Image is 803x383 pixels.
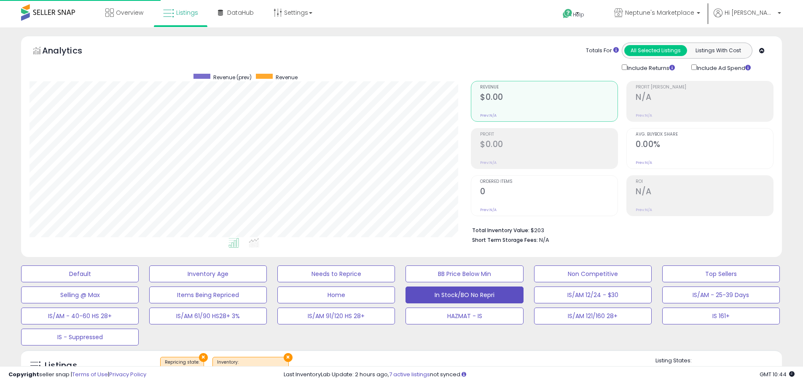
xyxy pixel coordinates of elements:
div: Include Returns [615,63,685,72]
div: off [165,365,199,371]
h2: 0.00% [636,139,773,151]
h2: $0.00 [480,139,618,151]
button: Listings With Cost [687,45,749,56]
button: All Selected Listings [624,45,687,56]
span: Profit [480,132,618,137]
span: Ordered Items [480,179,618,184]
b: Total Inventory Value: [472,227,529,234]
strong: Copyright [8,370,39,378]
span: Hi [PERSON_NAME] [725,8,775,17]
button: IS/AM 121/160 28+ [534,308,652,324]
span: Profit [PERSON_NAME] [636,85,773,90]
span: DataHub [227,8,254,17]
li: $203 [472,225,767,235]
button: IS/AM - 25-39 Days [662,287,780,303]
div: in stock and fba backordered [217,365,284,371]
button: IS/AM 12/24 - $30 [534,287,652,303]
button: × [199,353,208,362]
button: BB Price Below Min [406,265,523,282]
button: HAZMAT - IS [406,308,523,324]
button: In Stock/BO No Repri [406,287,523,303]
h2: 0 [480,187,618,198]
button: Items Being Repriced [149,287,267,303]
div: Last InventoryLab Update: 2 hours ago, not synced. [284,371,795,379]
button: IS - Suppressed [21,329,139,346]
small: Prev: N/A [480,113,497,118]
span: Help [573,11,584,18]
a: Terms of Use [72,370,108,378]
a: Privacy Policy [109,370,146,378]
b: Short Term Storage Fees: [472,236,538,244]
button: IS 161+ [662,308,780,324]
button: × [284,353,293,362]
span: Neptune's Marketplace [625,8,694,17]
span: ROI [636,179,773,184]
button: IS/AM - 40-60 HS 28+ [21,308,139,324]
h2: N/A [636,92,773,104]
small: Prev: N/A [636,113,652,118]
div: Totals For [586,47,619,55]
button: Top Sellers [662,265,780,282]
small: Prev: N/A [480,207,497,212]
div: seller snap | | [8,371,146,379]
span: N/A [539,236,549,244]
i: Get Help [562,8,573,19]
span: 2025-08-13 10:44 GMT [760,370,795,378]
button: Default [21,265,139,282]
small: Prev: N/A [636,160,652,165]
button: Inventory Age [149,265,267,282]
button: Needs to Reprice [277,265,395,282]
h2: N/A [636,187,773,198]
button: Home [277,287,395,303]
small: Prev: N/A [480,160,497,165]
span: Revenue [480,85,618,90]
button: Non Competitive [534,265,652,282]
span: Repricing state : [165,359,199,372]
a: 7 active listings [389,370,430,378]
h2: $0.00 [480,92,618,104]
span: Revenue (prev) [213,74,252,81]
button: IS/AM 91/120 HS 28+ [277,308,395,324]
button: IS/AM 61/90 HS28+ 3% [149,308,267,324]
button: Selling @ Max [21,287,139,303]
a: Help [556,2,601,27]
h5: Analytics [42,45,99,59]
span: Revenue [276,74,298,81]
a: Hi [PERSON_NAME] [714,8,781,27]
small: Prev: N/A [636,207,652,212]
span: Overview [116,8,143,17]
h5: Listings [45,360,77,372]
span: Listings [176,8,198,17]
div: Include Ad Spend [685,63,764,72]
p: Listing States: [655,357,782,365]
span: Inventory : [217,359,284,372]
span: Avg. Buybox Share [636,132,773,137]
